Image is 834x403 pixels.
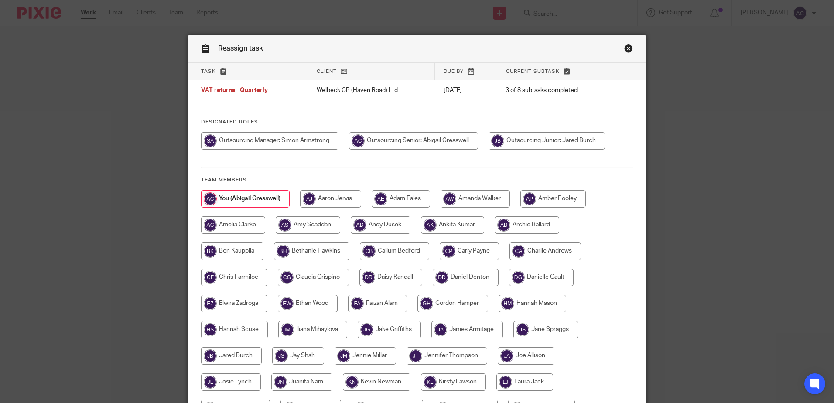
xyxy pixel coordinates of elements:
[201,177,633,184] h4: Team members
[218,45,263,52] span: Reassign task
[506,69,560,74] span: Current subtask
[444,69,464,74] span: Due by
[317,69,337,74] span: Client
[624,44,633,56] a: Close this dialog window
[201,88,268,94] span: VAT returns - Quarterly
[497,80,612,101] td: 3 of 8 subtasks completed
[317,86,426,95] p: Welbeck CP (Haven Road) Ltd
[201,119,633,126] h4: Designated Roles
[444,86,489,95] p: [DATE]
[201,69,216,74] span: Task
